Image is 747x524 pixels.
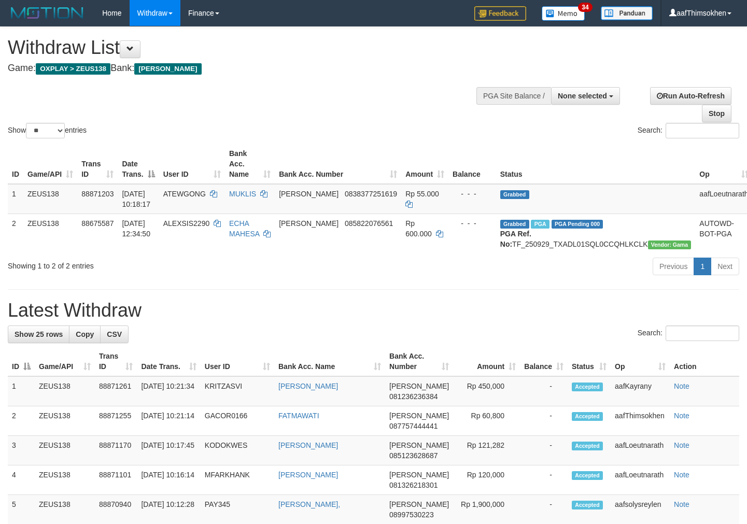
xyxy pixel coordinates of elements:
span: 34 [578,3,592,12]
span: Copy 081326218301 to clipboard [389,481,438,489]
td: - [520,376,568,406]
th: User ID: activate to sort column ascending [159,144,225,184]
a: [PERSON_NAME] [278,382,338,390]
a: Note [674,500,689,508]
select: Showentries [26,123,65,138]
th: Bank Acc. Number: activate to sort column ascending [275,144,401,184]
td: ZEUS138 [35,465,95,495]
img: Button%20Memo.svg [542,6,585,21]
span: PGA Pending [552,220,603,229]
b: PGA Ref. No: [500,230,531,248]
img: MOTION_logo.png [8,5,87,21]
td: aafLoeutnarath [611,436,670,465]
div: - - - [453,189,492,199]
td: ZEUS138 [23,214,77,253]
td: 88871261 [95,376,137,406]
th: Date Trans.: activate to sort column descending [118,144,159,184]
th: Balance: activate to sort column ascending [520,347,568,376]
span: Show 25 rows [15,330,63,338]
span: Vendor URL: https://trx31.1velocity.biz [648,240,692,249]
span: Grabbed [500,220,529,229]
td: [DATE] 10:17:45 [137,436,200,465]
span: Grabbed [500,190,529,199]
th: Trans ID: activate to sort column ascending [77,144,118,184]
h1: Latest Withdraw [8,300,739,321]
th: Game/API: activate to sort column ascending [35,347,95,376]
th: Status: activate to sort column ascending [568,347,611,376]
a: Note [674,471,689,479]
span: [DATE] 10:18:17 [122,190,150,208]
span: ALEXSIS2290 [163,219,210,228]
h4: Game: Bank: [8,63,488,74]
a: ECHA MAHESA [229,219,259,238]
span: None selected [558,92,607,100]
td: 88871170 [95,436,137,465]
h1: Withdraw List [8,37,488,58]
a: Run Auto-Refresh [650,87,731,105]
label: Show entries [8,123,87,138]
a: Note [674,412,689,420]
img: Feedback.jpg [474,6,526,21]
td: 1 [8,184,23,214]
td: 1 [8,376,35,406]
span: [PERSON_NAME] [389,471,449,479]
span: Copy 0838377251619 to clipboard [345,190,397,198]
th: ID: activate to sort column descending [8,347,35,376]
td: [DATE] 10:21:34 [137,376,200,406]
span: Rp 600.000 [405,219,432,238]
th: Trans ID: activate to sort column ascending [95,347,137,376]
td: aafKayrany [611,376,670,406]
a: FATMAWATI [278,412,319,420]
a: [PERSON_NAME] [278,441,338,449]
td: MFARKHANK [201,465,274,495]
span: Copy 081236236384 to clipboard [389,392,438,401]
div: PGA Site Balance / [476,87,551,105]
a: CSV [100,325,129,343]
th: Amount: activate to sort column ascending [401,144,448,184]
th: Bank Acc. Number: activate to sort column ascending [385,347,453,376]
td: Rp 450,000 [453,376,520,406]
td: 88871101 [95,465,137,495]
td: ZEUS138 [35,376,95,406]
span: OXPLAY > ZEUS138 [36,63,110,75]
span: Accepted [572,412,603,421]
a: 1 [694,258,711,275]
th: Bank Acc. Name: activate to sort column ascending [225,144,275,184]
td: KRITZASVI [201,376,274,406]
td: 2 [8,406,35,436]
td: Rp 121,282 [453,436,520,465]
td: 2 [8,214,23,253]
span: 88675587 [81,219,114,228]
td: ZEUS138 [35,406,95,436]
th: Bank Acc. Name: activate to sort column ascending [274,347,385,376]
span: 88871203 [81,190,114,198]
td: TF_250929_TXADL01SQL0CCQHLKCLK [496,214,696,253]
th: Op: activate to sort column ascending [611,347,670,376]
th: Status [496,144,696,184]
span: Accepted [572,501,603,509]
span: Accepted [572,383,603,391]
td: aafLoeutnarath [611,465,670,495]
td: - [520,436,568,465]
span: Copy [76,330,94,338]
td: Rp 60,800 [453,406,520,436]
span: [PERSON_NAME] [134,63,201,75]
div: Showing 1 to 2 of 2 entries [8,257,303,271]
a: Stop [702,105,731,122]
td: - [520,465,568,495]
td: 88871255 [95,406,137,436]
span: [PERSON_NAME] [389,441,449,449]
span: Copy 085123628687 to clipboard [389,451,438,460]
button: None selected [551,87,620,105]
div: - - - [453,218,492,229]
th: Date Trans.: activate to sort column ascending [137,347,200,376]
span: ATEWGONG [163,190,206,198]
span: [PERSON_NAME] [279,219,339,228]
input: Search: [666,123,739,138]
th: Game/API: activate to sort column ascending [23,144,77,184]
span: Rp 55.000 [405,190,439,198]
a: Show 25 rows [8,325,69,343]
th: ID [8,144,23,184]
a: Copy [69,325,101,343]
label: Search: [638,123,739,138]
